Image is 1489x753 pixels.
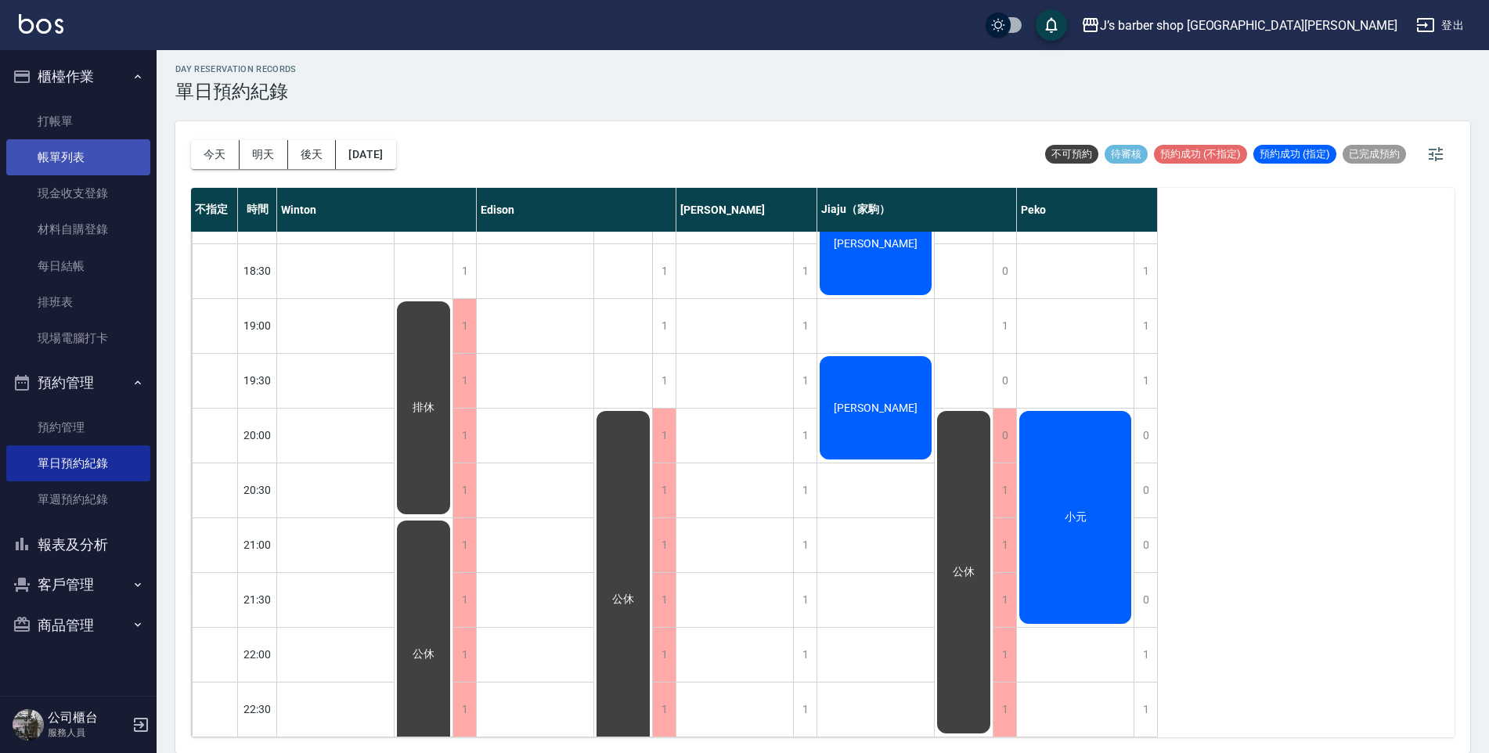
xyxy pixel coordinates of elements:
span: [PERSON_NAME] [831,402,921,414]
div: 1 [1134,244,1157,298]
div: 1 [452,299,476,353]
div: 1 [452,244,476,298]
div: Peko [1017,188,1158,232]
div: 0 [993,244,1016,298]
div: 20:30 [238,463,277,517]
div: 1 [993,463,1016,517]
button: 明天 [240,140,288,169]
div: 21:00 [238,517,277,572]
div: 1 [652,518,676,572]
div: 1 [793,354,817,408]
span: 待審核 [1105,147,1148,161]
div: 0 [1134,573,1157,627]
button: 後天 [288,140,337,169]
button: 櫃檯作業 [6,56,150,97]
button: J’s barber shop [GEOGRAPHIC_DATA][PERSON_NAME] [1075,9,1404,41]
img: Logo [19,14,63,34]
div: 0 [993,354,1016,408]
div: 0 [1134,518,1157,572]
h3: 單日預約紀錄 [175,81,297,103]
h5: 公司櫃台 [48,710,128,726]
span: 小元 [1062,510,1090,524]
div: 1 [993,573,1016,627]
a: 材料自購登錄 [6,211,150,247]
a: 排班表 [6,284,150,320]
div: 21:30 [238,572,277,627]
div: Jiaju（家駒） [817,188,1017,232]
div: 1 [452,628,476,682]
div: 1 [993,518,1016,572]
div: 1 [452,573,476,627]
div: 1 [452,409,476,463]
div: Winton [277,188,477,232]
div: 1 [452,683,476,737]
div: 22:30 [238,682,277,737]
a: 每日結帳 [6,248,150,284]
span: 預約成功 (不指定) [1154,147,1247,161]
div: 1 [652,683,676,737]
div: 22:00 [238,627,277,682]
div: 不指定 [191,188,238,232]
a: 帳單列表 [6,139,150,175]
div: 1 [452,463,476,517]
div: 1 [652,244,676,298]
a: 現金收支登錄 [6,175,150,211]
div: 1 [793,573,817,627]
span: 已完成預約 [1343,147,1406,161]
button: 報表及分析 [6,524,150,565]
div: 1 [793,409,817,463]
span: [PERSON_NAME] [831,237,921,250]
div: 18:30 [238,243,277,298]
div: 0 [1134,409,1157,463]
div: 19:30 [238,353,277,408]
span: 預約成功 (指定) [1253,147,1336,161]
div: 1 [993,299,1016,353]
button: 今天 [191,140,240,169]
a: 打帳單 [6,103,150,139]
div: 1 [793,299,817,353]
div: 1 [452,354,476,408]
div: [PERSON_NAME] [676,188,817,232]
div: 1 [793,518,817,572]
div: 1 [793,683,817,737]
div: 1 [1134,628,1157,682]
div: 1 [993,683,1016,737]
span: 公休 [409,647,438,661]
div: 19:00 [238,298,277,353]
div: 1 [793,463,817,517]
div: 1 [652,463,676,517]
a: 單日預約紀錄 [6,445,150,481]
span: 公休 [609,593,637,607]
div: 1 [652,409,676,463]
span: 排休 [409,401,438,415]
span: 不可預約 [1045,147,1098,161]
div: 1 [652,299,676,353]
img: Person [13,709,44,740]
div: 1 [793,244,817,298]
div: 1 [1134,683,1157,737]
button: 客戶管理 [6,564,150,605]
button: [DATE] [336,140,395,169]
div: 時間 [238,188,277,232]
div: 0 [1134,463,1157,517]
div: 20:00 [238,408,277,463]
h2: day Reservation records [175,64,297,74]
div: 1 [1134,299,1157,353]
button: 登出 [1410,11,1470,40]
div: 1 [1134,354,1157,408]
div: 0 [993,409,1016,463]
p: 服務人員 [48,726,128,740]
div: 1 [652,628,676,682]
span: 公休 [950,565,978,579]
div: 1 [452,518,476,572]
a: 現場電腦打卡 [6,320,150,356]
div: Edison [477,188,676,232]
a: 單週預約紀錄 [6,481,150,517]
div: 1 [652,354,676,408]
button: save [1036,9,1067,41]
button: 商品管理 [6,605,150,646]
div: J’s barber shop [GEOGRAPHIC_DATA][PERSON_NAME] [1100,16,1397,35]
div: 1 [652,573,676,627]
a: 預約管理 [6,409,150,445]
div: 1 [793,628,817,682]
